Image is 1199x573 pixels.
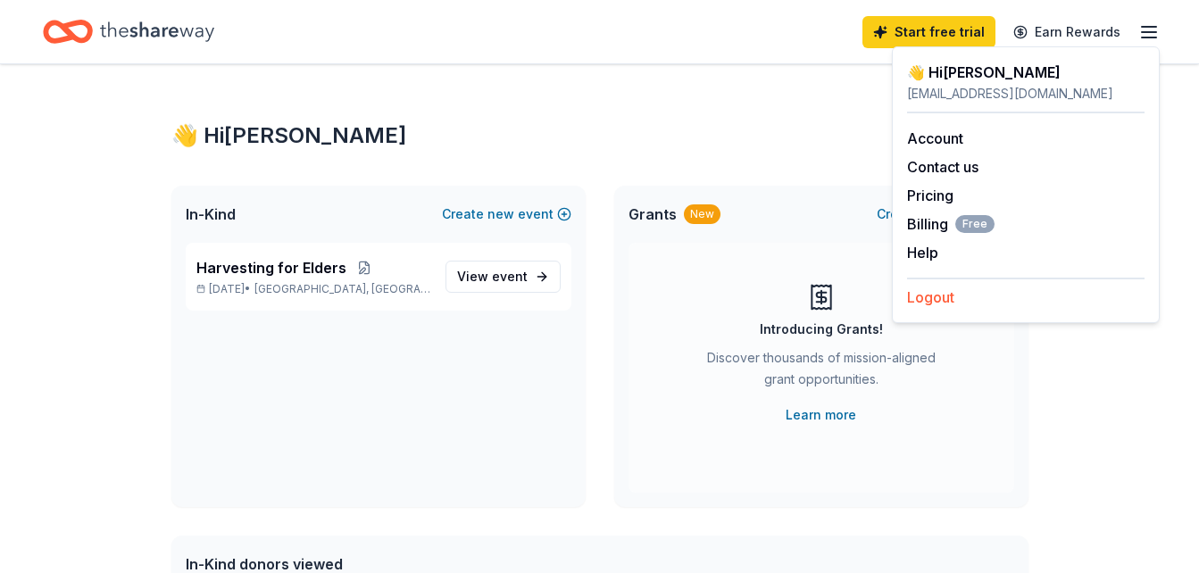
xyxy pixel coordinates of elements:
[492,269,528,284] span: event
[196,282,431,296] p: [DATE] •
[171,121,1028,150] div: 👋 Hi [PERSON_NAME]
[186,203,236,225] span: In-Kind
[907,242,938,263] button: Help
[786,404,856,426] a: Learn more
[907,213,995,235] span: Billing
[907,213,995,235] button: BillingFree
[955,215,995,233] span: Free
[684,204,720,224] div: New
[907,62,1145,83] div: 👋 Hi [PERSON_NAME]
[760,319,883,340] div: Introducing Grants!
[196,257,346,278] span: Harvesting for Elders
[700,347,943,397] div: Discover thousands of mission-aligned grant opportunities.
[629,203,677,225] span: Grants
[1003,16,1131,48] a: Earn Rewards
[862,16,995,48] a: Start free trial
[487,203,514,225] span: new
[445,261,561,293] a: View event
[907,156,978,178] button: Contact us
[457,266,528,287] span: View
[254,282,430,296] span: [GEOGRAPHIC_DATA], [GEOGRAPHIC_DATA]
[43,11,214,53] a: Home
[442,203,571,225] button: Createnewevent
[907,187,953,204] a: Pricing
[907,286,954,308] button: Logout
[877,203,1014,225] button: Createnewproject
[907,83,1145,104] div: [EMAIL_ADDRESS][DOMAIN_NAME]
[907,129,963,147] a: Account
